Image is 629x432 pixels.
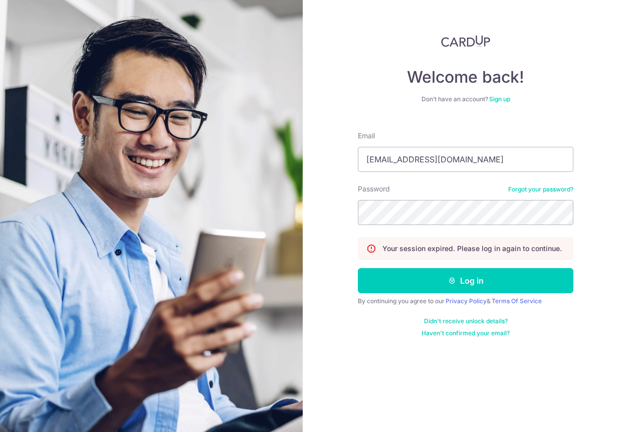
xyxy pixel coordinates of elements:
a: Haven't confirmed your email? [422,329,510,337]
a: Forgot your password? [508,185,573,193]
a: Terms Of Service [492,297,542,305]
a: Privacy Policy [446,297,487,305]
h4: Welcome back! [358,67,573,87]
div: Don’t have an account? [358,95,573,103]
a: Didn't receive unlock details? [424,317,508,325]
p: Your session expired. Please log in again to continue. [382,244,562,254]
label: Password [358,184,390,194]
button: Log in [358,268,573,293]
div: By continuing you agree to our & [358,297,573,305]
input: Enter your Email [358,147,573,172]
img: CardUp Logo [441,35,490,47]
a: Sign up [489,95,510,103]
label: Email [358,131,375,141]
